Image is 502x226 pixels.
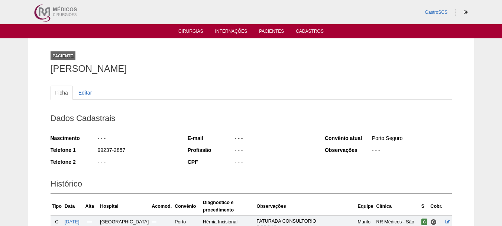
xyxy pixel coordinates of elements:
th: Acomod. [150,197,173,216]
h2: Dados Cadastrais [51,111,452,128]
a: Internações [215,29,247,36]
h1: [PERSON_NAME] [51,64,452,73]
div: - - - [234,134,315,144]
a: Pacientes [259,29,284,36]
div: Convênio atual [325,134,371,142]
div: Telefone 2 [51,158,97,166]
th: Data [63,197,81,216]
div: - - - [97,158,178,168]
th: Convênio [173,197,201,216]
th: Cobr. [429,197,444,216]
a: Ficha [51,86,73,100]
div: E-mail [188,134,234,142]
th: Equipe [356,197,375,216]
div: 99237-2857 [97,146,178,156]
a: Cirurgias [178,29,203,36]
i: Sair [464,10,468,15]
a: Cadastros [296,29,324,36]
span: Confirmada [421,219,428,225]
th: S [420,197,429,216]
h2: Histórico [51,176,452,194]
div: - - - [234,158,315,168]
th: Alta [81,197,99,216]
a: GastroSCS [425,10,447,15]
th: Diagnóstico e procedimento [201,197,255,216]
div: - - - [97,134,178,144]
a: [DATE] [65,219,80,225]
div: CPF [188,158,234,166]
a: Editar [74,86,97,100]
th: Clínica [375,197,420,216]
div: Profissão [188,146,234,154]
div: Paciente [51,51,76,60]
div: C [52,218,62,226]
div: Nascimento [51,134,97,142]
th: Hospital [98,197,150,216]
div: Telefone 1 [51,146,97,154]
div: Observações [325,146,371,154]
div: - - - [371,146,452,156]
span: Consultório [430,219,437,225]
div: - - - [234,146,315,156]
th: Tipo [51,197,63,216]
div: Porto Seguro [371,134,452,144]
th: Observações [255,197,356,216]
